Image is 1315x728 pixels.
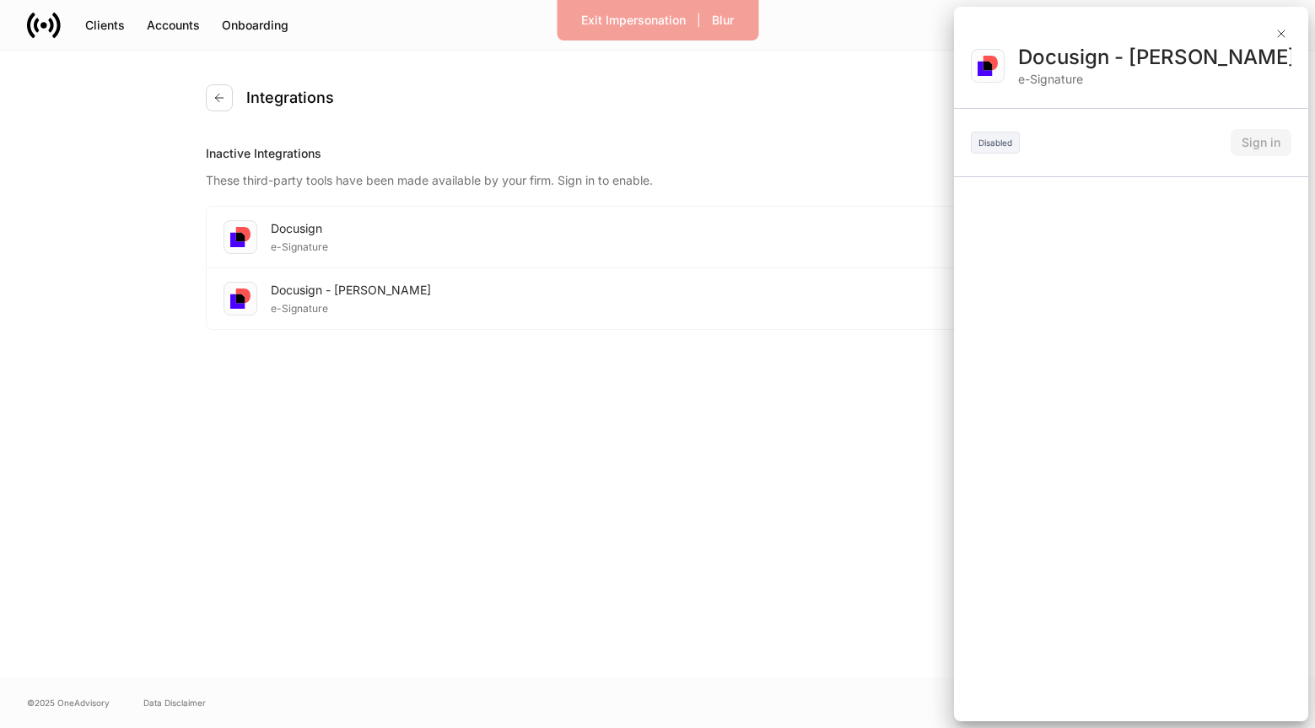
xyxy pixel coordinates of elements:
[1242,134,1280,151] div: Sign in
[581,12,686,29] div: Exit Impersonation
[1018,71,1291,88] div: e-Signature
[1231,129,1291,156] button: Sign in
[971,132,1020,154] div: Disabled
[1018,44,1291,71] div: Docusign - [PERSON_NAME]
[712,12,734,29] div: Blur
